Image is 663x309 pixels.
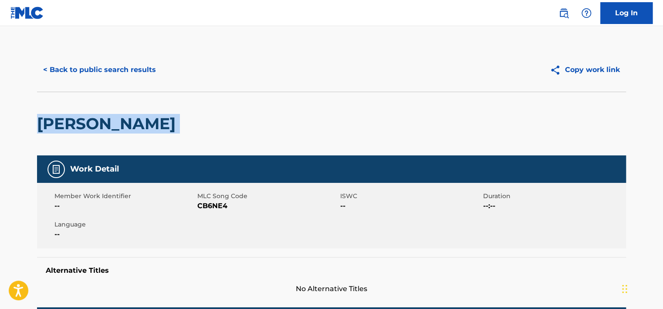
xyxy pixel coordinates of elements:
h2: [PERSON_NAME] [37,114,180,134]
span: ISWC [340,192,481,201]
a: Public Search [555,4,572,22]
img: Copy work link [550,65,565,76]
span: CB6NE4 [197,201,338,211]
div: Help [578,4,595,22]
h5: Alternative Titles [46,266,617,275]
a: Log In [600,2,653,24]
span: --:-- [483,201,624,211]
div: চ্যাট উইজেট [619,267,663,309]
img: search [558,8,569,18]
iframe: Chat Widget [619,267,663,309]
span: No Alternative Titles [37,284,626,294]
span: -- [340,201,481,211]
h5: Work Detail [70,164,119,174]
div: টেনে আনুন [622,276,627,302]
span: -- [54,229,195,240]
button: Copy work link [544,59,626,81]
span: -- [54,201,195,211]
img: MLC Logo [10,7,44,19]
span: Member Work Identifier [54,192,195,201]
span: Language [54,220,195,229]
img: help [581,8,592,18]
span: Duration [483,192,624,201]
img: Work Detail [51,164,61,175]
button: < Back to public search results [37,59,162,81]
span: MLC Song Code [197,192,338,201]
